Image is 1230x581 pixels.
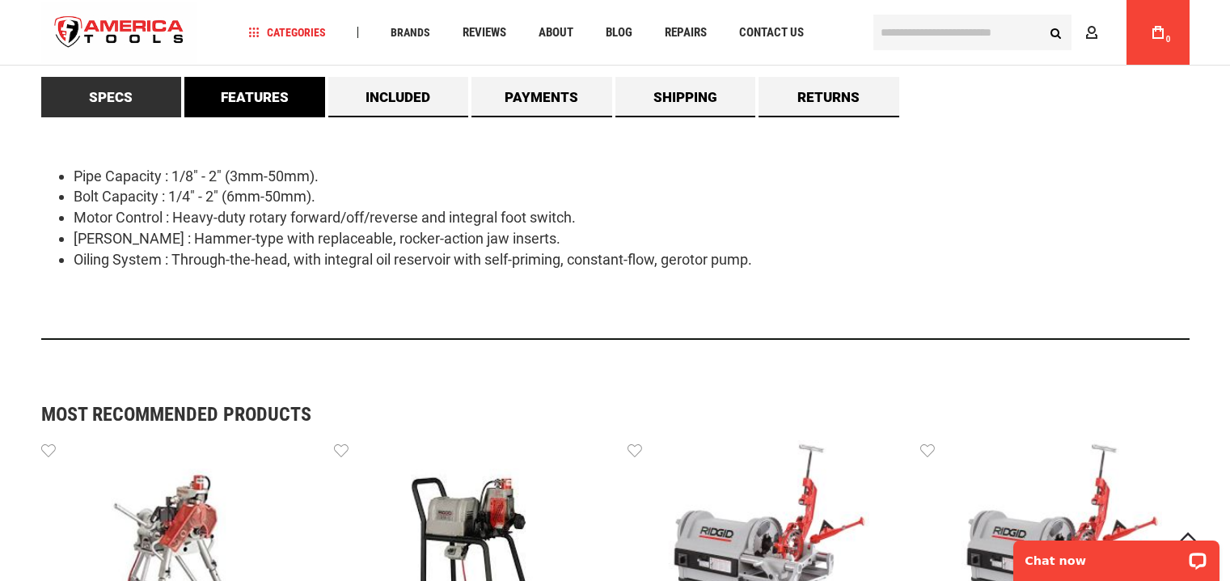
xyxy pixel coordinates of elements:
[74,249,1190,270] li: Oiling System : Through-the-head, with integral oil reservoir with self-priming, constant-flow, g...
[391,27,430,38] span: Brands
[759,77,899,117] a: Returns
[732,22,811,44] a: Contact Us
[471,77,612,117] a: Payments
[241,22,333,44] a: Categories
[455,22,514,44] a: Reviews
[606,27,632,39] span: Blog
[539,27,573,39] span: About
[1003,530,1230,581] iframe: LiveChat chat widget
[463,27,506,39] span: Reviews
[598,22,640,44] a: Blog
[1166,35,1171,44] span: 0
[531,22,581,44] a: About
[41,2,198,63] a: store logo
[739,27,804,39] span: Contact Us
[657,22,714,44] a: Repairs
[41,405,1133,424] strong: Most Recommended Products
[184,77,325,117] a: Features
[383,22,437,44] a: Brands
[74,186,1190,207] li: Bolt Capacity : 1/4" - 2" (6mm-50mm).
[1041,17,1071,48] button: Search
[41,77,182,117] a: Specs
[665,27,707,39] span: Repairs
[74,228,1190,249] li: [PERSON_NAME] : Hammer-type with replaceable, rocker-action jaw inserts.
[615,77,756,117] a: Shipping
[328,77,469,117] a: Included
[74,166,1190,187] li: Pipe Capacity : 1/8" - 2" (3mm-50mm).
[74,207,1190,228] li: Motor Control : Heavy-duty rotary forward/off/reverse and integral foot switch.
[248,27,326,38] span: Categories
[41,2,198,63] img: America Tools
